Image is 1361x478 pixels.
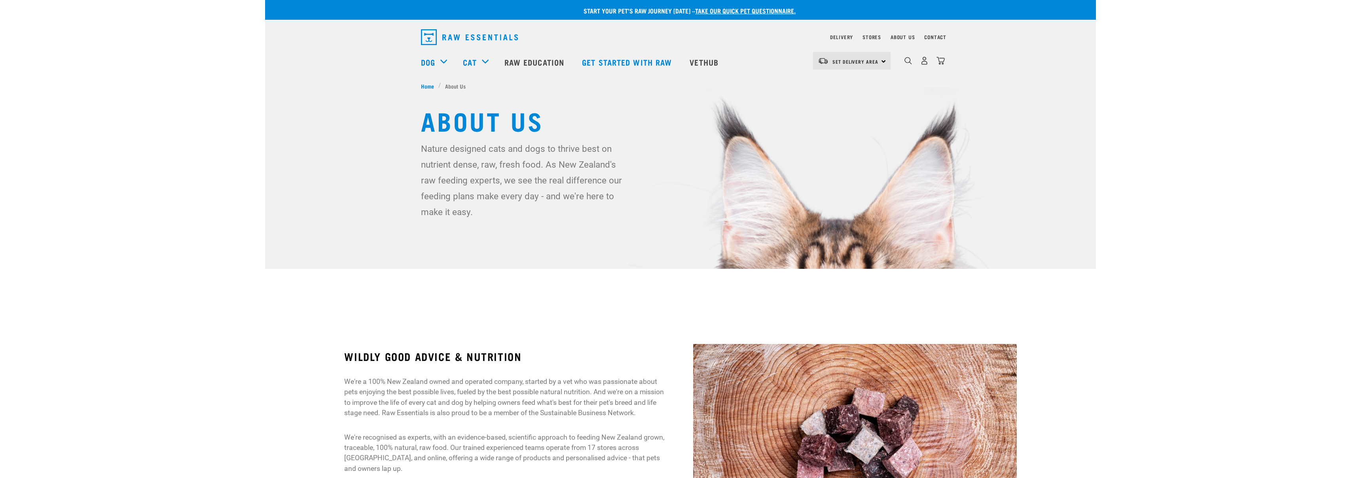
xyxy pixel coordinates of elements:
span: Home [421,82,434,90]
a: Get started with Raw [574,46,682,78]
p: We're recognised as experts, with an evidence-based, scientific approach to feeding New Zealand g... [344,432,668,474]
img: Raw Essentials Logo [421,29,518,45]
a: Vethub [682,46,728,78]
h3: WILDLY GOOD ADVICE & NUTRITION [344,350,668,363]
img: home-icon-1@2x.png [904,57,912,64]
a: Home [421,82,438,90]
a: Raw Education [497,46,574,78]
a: Stores [862,36,881,38]
a: Dog [421,56,435,68]
p: We're a 100% New Zealand owned and operated company, started by a vet who was passionate about pe... [344,376,668,418]
h1: About Us [421,106,940,134]
a: take our quick pet questionnaire. [695,9,796,12]
img: user.png [920,57,929,65]
nav: breadcrumbs [421,82,940,90]
img: home-icon@2x.png [936,57,945,65]
p: Start your pet’s raw journey [DATE] – [271,6,1102,15]
a: Cat [463,56,476,68]
a: Contact [924,36,946,38]
img: van-moving.png [818,57,828,64]
p: Nature designed cats and dogs to thrive best on nutrient dense, raw, fresh food. As New Zealand's... [421,141,629,220]
nav: dropdown navigation [415,26,946,48]
a: About Us [891,36,915,38]
nav: dropdown navigation [265,46,1096,78]
span: Set Delivery Area [832,60,878,63]
a: Delivery [830,36,853,38]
